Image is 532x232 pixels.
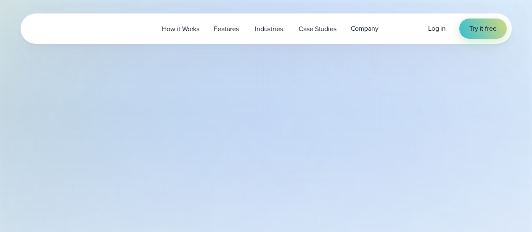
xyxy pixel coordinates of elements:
span: Try it free [469,24,496,34]
span: Company [351,24,378,34]
a: How it Works [155,20,206,37]
a: Case Studies [291,20,343,37]
span: Industries [255,24,283,34]
span: How it Works [162,24,199,34]
span: Log in [428,24,446,33]
span: Features [214,24,239,34]
span: Case Studies [299,24,336,34]
a: Try it free [459,19,506,39]
a: Log in [428,24,446,34]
